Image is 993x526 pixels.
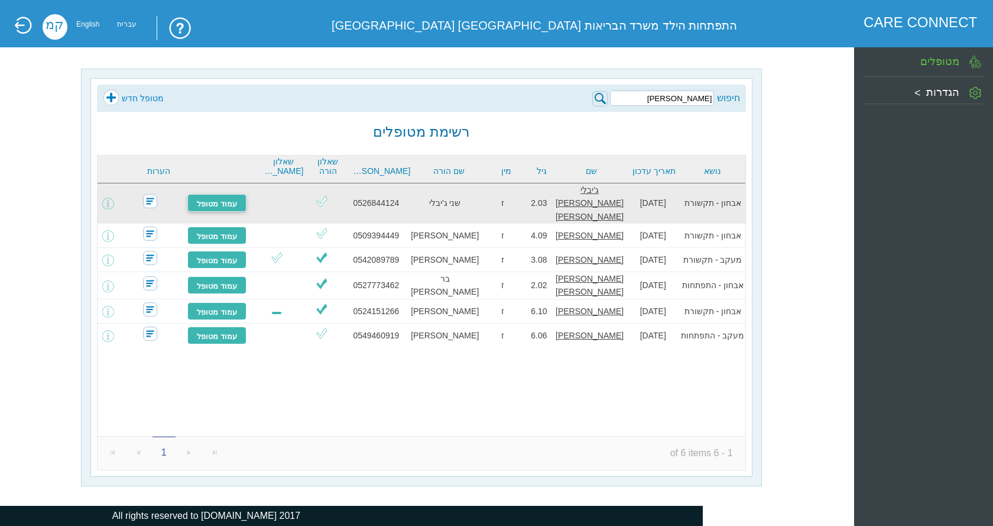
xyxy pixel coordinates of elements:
img: SecretaryNoComment.png [143,302,157,317]
a: עמוד מטופל [187,227,246,244]
td: [DATE] [626,248,680,272]
u: [PERSON_NAME] [556,255,624,264]
img: ViV.png [314,250,329,265]
img: ViO.png [270,250,284,265]
div: CARE CONNECT [864,14,977,31]
td: [DATE] [626,324,680,347]
label: מטופלים [920,56,959,67]
td: ז [481,248,524,272]
td: [PERSON_NAME] [408,299,481,324]
td: אבחון - התפתחות [680,272,745,299]
td: [DATE] [626,272,680,299]
div: קמ [43,14,67,40]
u: [PERSON_NAME] [556,331,624,340]
u: ג'יבלי [PERSON_NAME] [PERSON_NAME] [556,185,624,221]
td: 4.09 [524,224,553,248]
a: נושא [683,166,742,176]
u: [PERSON_NAME] [556,231,624,240]
img: trainingUsingSystem.png [157,16,192,40]
img: SecretaryNoComment.png [143,227,157,241]
td: ז [481,299,524,324]
a: מין [488,166,524,176]
td: [DATE] [626,224,680,248]
img: ViO.png [314,226,329,241]
td: בר [PERSON_NAME] [408,272,481,299]
td: 2.02 [524,272,553,299]
td: 0509394449 [343,224,408,248]
td: 3.08 [524,248,553,272]
td: מעקב - תקשורת [680,248,745,272]
a: Go to the last page [203,440,228,464]
img: ViO.png [314,194,329,209]
td: [PERSON_NAME] [408,248,481,272]
img: ViV.png [314,276,329,291]
img: searchPIcn.png [592,91,608,107]
u: [PERSON_NAME] [PERSON_NAME] [556,274,624,296]
a: עמוד מטופל [187,302,246,320]
img: SecretaryNoComment.png [143,251,157,265]
td: אבחון - תקשורת [680,224,745,248]
div: עברית [117,23,137,26]
a: שאלון הורה [309,157,346,176]
a: Go to the previous page [126,440,151,464]
a: תאריך עדכון [630,166,677,176]
a: גיל [530,166,553,176]
a: מטופל חדש [103,89,164,107]
td: ז [481,224,524,248]
span: 1 - 6 of 6 items [657,440,745,465]
td: מעקב - התפתחות [680,324,745,347]
img: ViO.png [314,326,329,341]
a: עמוד מטופל [187,251,246,269]
td: [DATE] [626,299,680,324]
td: 2.03 [524,183,553,224]
a: הערות [131,166,186,176]
div: התפתחות הילד משרד הבריאות [GEOGRAPHIC_DATA] [GEOGRAPHIC_DATA] [313,14,737,37]
a: Go to the first page [100,440,125,464]
td: 0527773462 [343,272,408,299]
label: הגדרות [926,86,959,98]
img: SecretaryNoComment.png [143,327,157,341]
td: אבחון - תקשורת [680,183,745,224]
td: אבחון - תקשורת [680,299,745,324]
img: SecretaryNoComment.png [143,194,157,208]
td: [DATE] [626,183,680,224]
td: 0526844124 [343,183,408,224]
a: שם הורה [416,166,482,176]
div: English [76,23,99,26]
img: SecretaryNoComment.png [143,276,157,291]
td: שני ג'יבלי [408,183,481,224]
td: ז [481,183,524,224]
a: Go to the next page [177,440,202,464]
h4: חיפוש [717,92,740,104]
u: [PERSON_NAME] [556,306,624,316]
td: 0549460919 [343,324,408,347]
td: ז [481,272,524,299]
a: שאלון [PERSON_NAME] [263,157,303,176]
td: 0542089789 [343,248,408,272]
a: [PERSON_NAME] [352,166,411,176]
a: עמוד מטופל [187,327,246,344]
td: ז [481,324,524,347]
a: עמוד מטופל [187,276,246,294]
img: PatientGIcon.png [969,56,981,68]
img: SettingGIcon.png [969,87,981,99]
td: 0524151266 [343,299,408,324]
td: [PERSON_NAME] [408,224,481,248]
a: עמוד מטופל [187,194,246,212]
span: 1 [152,436,176,464]
td: 6.10 [524,299,553,324]
img: ViV.png [314,302,329,317]
h2: רשימת מטופלים [373,124,470,140]
td: [PERSON_NAME] [408,324,481,347]
td: 6.06 [524,324,553,347]
a: שם [559,166,624,176]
